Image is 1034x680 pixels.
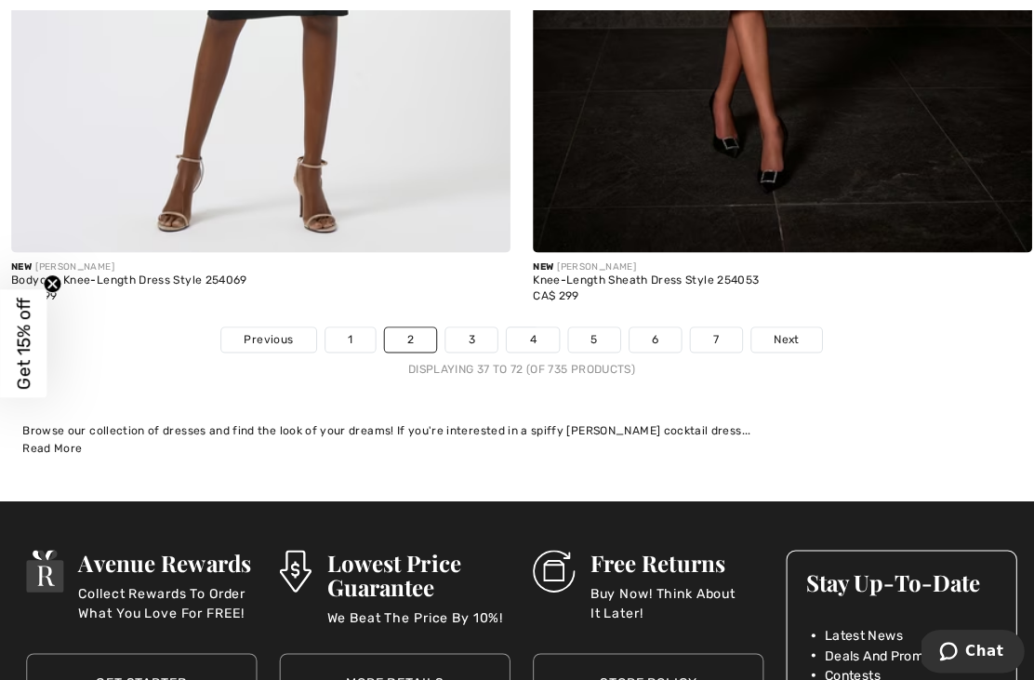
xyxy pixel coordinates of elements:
[22,437,82,450] span: Read More
[78,579,255,616] p: Collect Rewards To Order What You Love For FREE!
[528,258,1023,272] div: [PERSON_NAME]
[11,272,506,285] div: Bodycon Knee-Length Dress Style 254069
[624,325,675,349] a: 6
[563,325,615,349] a: 5
[817,640,953,660] span: Deals And Promotions
[817,660,872,679] span: Contests
[528,272,1023,285] div: Knee-Length Sheath Dress Style 254053
[324,603,506,640] p: We Beat The Price By 10%!
[11,258,506,272] div: [PERSON_NAME]
[442,325,493,349] a: 3
[913,624,1015,671] iframe: Opens a widget where you can chat to one of our agents
[817,620,895,640] span: Latest News
[799,565,988,589] h3: Stay Up-To-Date
[11,259,32,270] span: New
[528,287,574,300] span: CA$ 299
[13,295,34,386] span: Get 15% off
[43,272,61,290] button: Close teaser
[745,325,815,349] a: Next
[528,259,549,270] span: New
[323,325,372,349] a: 1
[26,545,63,587] img: Avenue Rewards
[324,545,506,593] h3: Lowest Price Guarantee
[381,325,432,349] a: 2
[502,325,553,349] a: 4
[219,325,312,349] a: Previous
[242,328,290,345] span: Previous
[585,545,757,569] h3: Free Returns
[528,545,570,587] img: Free Returns
[767,328,792,345] span: Next
[78,545,255,569] h3: Avenue Rewards
[585,579,757,616] p: Buy Now! Think About It Later!
[22,419,1012,435] div: Browse our collection of dresses and find the look of your dreams! If you're interested in a spif...
[277,545,309,587] img: Lowest Price Guarantee
[684,325,735,349] a: 7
